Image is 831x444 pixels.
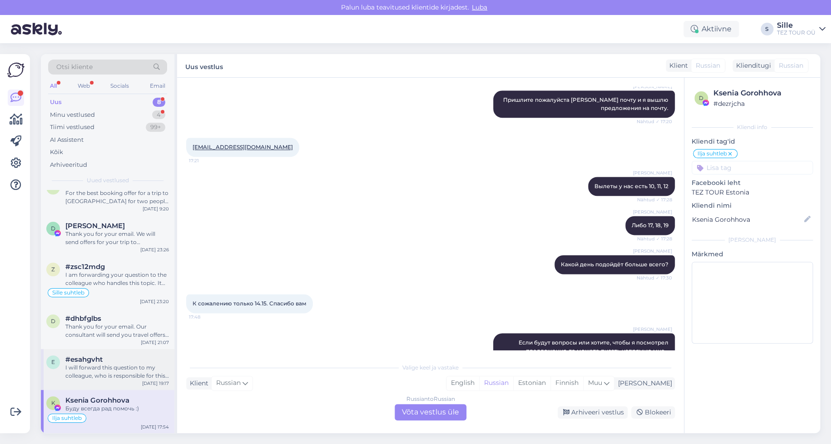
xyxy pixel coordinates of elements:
span: Russian [216,378,241,388]
div: 99+ [146,123,165,132]
span: Nähtud ✓ 17:28 [637,235,672,242]
div: Estonian [513,376,550,390]
div: Буду всегда рад помочь :) [65,404,169,413]
span: [PERSON_NAME] [633,248,672,254]
div: Kliendi info [692,123,813,131]
div: Web [76,80,92,92]
span: d [699,95,703,101]
div: Aktiivne [683,21,739,37]
div: Russian [479,376,513,390]
span: Russian [696,61,720,70]
div: Finnish [550,376,583,390]
span: Ksenia Gorohhova [65,396,129,404]
div: # dezrjcha [713,99,810,109]
div: [PERSON_NAME] [692,236,813,244]
span: D [51,225,55,232]
span: Muu [588,379,602,387]
div: S [761,23,773,35]
label: Uus vestlus [185,60,223,72]
div: Arhiveeritud [50,160,87,170]
span: K [51,399,55,406]
div: [DATE] 19:17 [142,380,169,387]
span: Nähtud ✓ 17:20 [637,118,672,125]
div: Tiimi vestlused [50,123,94,132]
div: [DATE] 23:26 [140,246,169,253]
div: Thank you for your email. We will send offers for your trip to [GEOGRAPHIC_DATA] to your email. I... [65,230,169,246]
div: [DATE] 9:20 [143,205,169,212]
div: Russian to Russian [406,395,455,403]
a: SilleTEZ TOUR OÜ [777,22,826,36]
span: 17:48 [189,314,223,320]
span: Какой день подойдёт больше всего? [561,261,668,268]
p: Märkmed [692,249,813,259]
div: Uus [50,98,62,107]
div: I will forward this question to my colleague, who is responsible for this. The reply will be here... [65,364,169,380]
p: Facebooki leht [692,178,813,188]
div: Klient [666,61,688,70]
div: 4 [152,110,165,120]
span: Luba [469,3,490,11]
div: Blokeeri [631,406,675,419]
p: TEZ TOUR Estonia [692,188,813,197]
span: Если будут вопросы или хотите, чтобы я посмотрел предложения, то можете писать напрямую мне - [519,339,670,362]
span: Ilja suhtleb [52,415,82,421]
span: К сожалению только 14.15. Спасибо вам [193,300,307,307]
span: Вылеты у нас есть 10, 11, 12 [594,183,668,190]
input: Lisa tag [692,161,813,175]
div: 8 [153,98,165,107]
img: Askly Logo [7,61,25,79]
span: [PERSON_NAME] [633,209,672,215]
div: AI Assistent [50,135,84,145]
span: #esahgvht [65,355,103,364]
div: TEZ TOUR OÜ [777,29,816,36]
input: Lisa nimi [692,215,802,224]
span: z [51,266,55,273]
div: Klienditugi [732,61,771,70]
div: Sille [777,22,816,29]
span: #dhbfglbs [65,314,101,323]
span: e [51,359,55,365]
div: Thank you for your email. Our consultant will send you travel offers for [GEOGRAPHIC_DATA] soon. ... [65,323,169,339]
span: Ilja suhtleb [697,151,727,156]
div: Socials [109,80,131,92]
span: Uued vestlused [87,176,129,185]
span: Nähtud ✓ 17:30 [637,274,672,281]
span: Пришлите пожалуйста [PERSON_NAME] почту и я вышлю предложения на почту. [503,96,670,111]
span: Diana Lepik [65,222,125,230]
span: Sille suhtleb [52,290,84,295]
span: Russian [779,61,803,70]
span: [PERSON_NAME] [633,326,672,333]
div: Võta vestlus üle [395,404,466,420]
div: All [48,80,59,92]
div: Valige keel ja vastake [186,364,675,372]
div: Arhiveeri vestlus [558,406,628,419]
span: Nähtud ✓ 17:28 [637,196,672,203]
div: English [446,376,479,390]
span: Otsi kliente [56,62,93,72]
span: Либо 17, 18, 19 [632,222,668,229]
span: [PERSON_NAME] [633,170,672,176]
div: Kõik [50,148,63,157]
div: I am forwarding your question to the colleague who handles this topic. It may take some time for ... [65,271,169,287]
div: Minu vestlused [50,110,95,120]
div: [DATE] 21:07 [141,339,169,346]
div: [DATE] 17:54 [141,424,169,430]
div: Email [148,80,167,92]
p: Kliendi nimi [692,201,813,210]
span: d [51,318,55,324]
div: Ksenia Gorohhova [713,88,810,99]
div: [DATE] 23:20 [140,298,169,305]
span: #zsc12mdg [65,263,105,271]
span: 17:21 [189,157,223,164]
p: Kliendi tag'id [692,137,813,146]
div: Klient [186,379,208,388]
div: [PERSON_NAME] [614,379,672,388]
span: [PERSON_NAME] [633,83,672,90]
div: For the best booking offer for a trip to [GEOGRAPHIC_DATA] for two people starting on [DATE] for ... [65,189,169,205]
a: [EMAIL_ADDRESS][DOMAIN_NAME] [193,144,293,150]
